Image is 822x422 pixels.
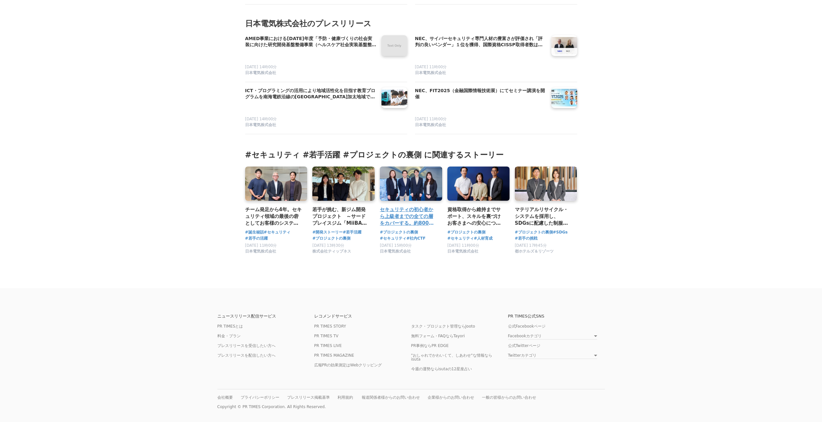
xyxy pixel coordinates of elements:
a: #プロジェクトの裏側 [312,235,350,242]
span: [DATE] 14時00分 [245,117,277,121]
span: #人材育成 [474,235,493,242]
p: Copyright © PR TIMES Corporation. All Rights Reserved. [217,405,605,409]
h3: #セキュリティ #若手活躍 #プロジェクトの裏側 に関連するストーリー [245,150,577,160]
span: #プロジェクトの裏側 [447,229,485,235]
a: 資格取得から維持までサポート、スキルを裏づけお客さまへの安心につなげる。社外からも評価されたNECのセキュリティ人材育成活動の裏側【日本セキュリティ大賞[DATE] 優秀賞受賞】 [447,206,505,227]
a: 日本電気株式会社 [245,122,376,129]
a: 日本電気株式会社 [245,251,276,255]
p: ニュースリリース配信サービス [217,314,314,318]
h4: AMED事業における[DATE]年度「予防・健康づくりの社会実装に向けた研究開発基盤整備事業（ヘルスケア社会実装基盤整備事業）」の研究課題の採択について [245,35,376,49]
a: 公式Facebookページ [508,324,546,329]
a: PR事例ならPR EDGE [411,343,449,348]
a: ICT・プログラミングの活用により地域活性化を目指す教育プログラムを南海電鉄沿線の[GEOGRAPHIC_DATA]加太地域で実施 [245,87,376,101]
a: PR TIMES TV [314,334,338,338]
a: 日本電気株式会社 [415,70,546,77]
h4: ICT・プログラミングの活用により地域活性化を目指す教育プログラムを南海電鉄沿線の[GEOGRAPHIC_DATA]加太地域で実施 [245,87,376,101]
p: PR TIMES公式SNS [508,314,605,318]
span: 日本電気株式会社 [245,122,276,128]
a: 報道関係者様からのお問い合わせ [362,395,420,400]
a: #プロジェクトの裏側 [515,229,553,235]
a: チーム発足から4年。セキュリティ領域の最後の砦としてお客様のシステムを守る若手精鋭の「リスクハンティングチーム」に込めた想い [245,206,302,227]
a: 日本電気株式会社 [380,251,411,255]
span: 都ホテルズ＆リゾーツ [515,249,554,254]
span: [DATE] 11時00分 [447,243,479,248]
a: プレスリリース掲載基準 [287,395,330,400]
span: [DATE] 11時00分 [245,243,277,248]
p: レコメンドサービス [314,314,411,318]
a: マテリアルリサイクル・システムを採用し、SDGsに配慮した制服へリニューアル。都ホテル 京都八条の若手が挑戦した裏側。 [515,206,572,227]
span: [DATE] 11時00分 [415,117,447,121]
a: #セキュリティ [380,235,406,242]
a: PR TIMES LIVE [314,343,342,348]
a: NEC、サイバーセキュリティ専門人材の豊富さが評価され「評判の良いベンダー」１位を獲得、国際資格CISSP取得者数は国内第２位（MM総研調査） [415,35,546,49]
a: 日本電気株式会社 [245,70,376,77]
a: #社内CTF [406,235,425,242]
a: 日本電気株式会社 [415,122,546,129]
a: Facebookカテゴリ [508,334,597,340]
a: プレスリリースを配信したい方へ [217,353,276,358]
a: 無料フォーム・FAQならTayori [411,334,465,338]
h4: NEC、サイバーセキュリティ専門人材の豊富さが評価され「評判の良いベンダー」１位を獲得、国際資格CISSP取得者数は国内第２位（MM総研調査） [415,35,546,49]
a: 一般の皆様からのお問い合わせ [482,395,536,400]
a: 企業様からのお問い合わせ [428,395,474,400]
span: [DATE] 13時30分 [312,243,344,248]
a: 若手が挑む、新ジム開発プロジェクト ～サードプレイスジム「MiiBA」誕生の舞台裏～ [312,206,369,227]
a: セキュリティの初心者から上級者までの全ての層をカバーする。約800名が自主的に参加した社内CTF（第8回）実施の裏側 [380,206,437,227]
a: #セキュリティ [447,235,474,242]
a: PR TIMES STORY [314,324,346,329]
a: タスク・プロジェクト管理ならJooto [411,324,475,329]
span: 日本電気株式会社 [415,70,446,76]
a: #SDGs [553,229,568,235]
span: [DATE] 14時00分 [245,65,277,69]
a: 利用規約 [338,395,353,400]
a: 公式Twitterページ [508,343,540,348]
a: 料金・プラン [217,334,241,338]
h4: NEC、FIT2025（金融国際情報技術展）にてセミナー講演を開催 [415,87,546,101]
span: 株式会社ティップネス [312,249,351,254]
a: プライバシーポリシー [241,395,279,400]
span: [DATE] 15時00分 [380,243,412,248]
span: [DATE] 11時00分 [415,65,447,69]
a: 会社概要 [217,395,233,400]
a: NEC、FIT2025（金融国際情報技術展）にてセミナー講演を開催 [415,87,546,101]
span: 日本電気株式会社 [245,249,276,254]
a: 都ホテルズ＆リゾーツ [515,251,554,255]
a: #誕生秘話 [245,229,264,235]
a: 広報PRの効果測定はWebクリッピング [314,363,382,367]
a: 株式会社ティップネス [312,251,351,255]
a: #若手の活躍 [245,235,268,242]
a: AMED事業における[DATE]年度「予防・健康づくりの社会実装に向けた研究開発基盤整備事業（ヘルスケア社会実装基盤整備事業）」の研究課題の採択について [245,35,376,49]
span: 日本電気株式会社 [245,70,276,76]
a: #プロジェクトの裏側 [380,229,418,235]
a: #若手活躍 [343,229,361,235]
a: PR TIMES MAGAZINE [314,353,354,358]
a: #若手の挑戦 [515,235,537,242]
span: 日本電気株式会社 [447,249,478,254]
a: #セキュリティ [264,229,290,235]
a: プレスリリースを受信したい方へ [217,343,276,348]
span: 日本電気株式会社 [380,249,411,254]
a: "おしゃれでかわいくて、しあわせ"な情報ならisuta [411,353,492,362]
a: 日本電気株式会社 [447,251,478,255]
a: PR TIMESとは [217,324,243,329]
a: Twitterカテゴリ [508,353,597,359]
a: 今週の運勢ならisutaの12星座占い [411,367,472,371]
a: #開発ストーリー [312,229,343,235]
